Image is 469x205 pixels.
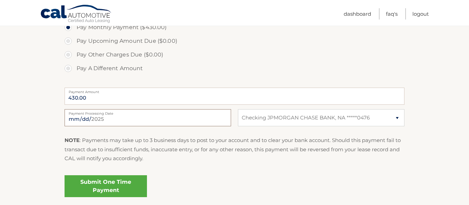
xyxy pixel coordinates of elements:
[65,21,404,34] label: Pay Monthly Payment ($430.00)
[40,4,112,24] a: Cal Automotive
[65,109,231,115] label: Payment Processing Date
[65,137,80,143] strong: NOTE
[65,48,404,62] label: Pay Other Charges Due ($0.00)
[344,8,371,20] a: Dashboard
[386,8,398,20] a: FAQ's
[65,109,231,126] input: Payment Date
[65,136,404,163] p: : Payments may take up to 3 business days to post to your account and to clear your bank account....
[412,8,429,20] a: Logout
[65,175,147,197] a: Submit One Time Payment
[65,62,404,75] label: Pay A Different Amount
[65,34,404,48] label: Pay Upcoming Amount Due ($0.00)
[65,88,404,105] input: Payment Amount
[65,88,404,93] label: Payment Amount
